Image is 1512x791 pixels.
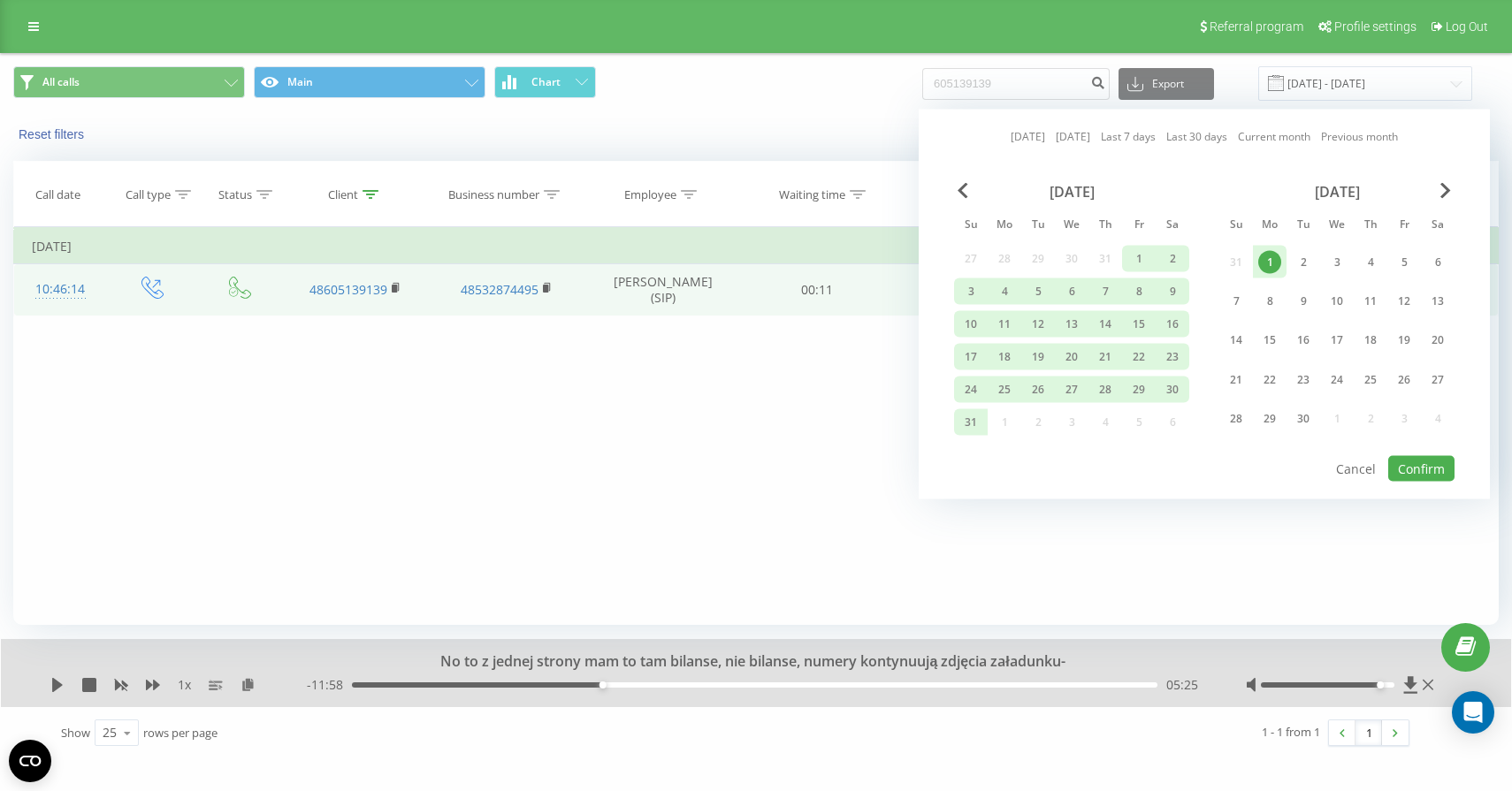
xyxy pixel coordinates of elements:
div: 25 [1359,368,1382,391]
div: Mon Aug 25, 2025 [988,376,1021,403]
div: 17 [959,346,982,369]
abbr: Friday [1391,213,1417,240]
div: 26 [1393,368,1416,391]
div: 9 [1161,280,1184,303]
abbr: Sunday [958,213,984,240]
div: Business number [448,187,539,202]
div: 10:46:14 [32,272,88,307]
div: 11 [993,313,1016,336]
abbr: Saturday [1424,213,1451,240]
span: 05:25 [1166,676,1198,694]
div: 29 [1127,378,1150,401]
a: Last 7 days [1101,128,1156,145]
div: 25 [103,724,117,742]
div: 21 [1094,346,1117,369]
div: 12 [1027,313,1050,336]
div: 18 [1359,329,1382,352]
div: Fri Aug 8, 2025 [1122,278,1156,305]
button: Cancel [1326,456,1386,482]
div: 31 [959,411,982,434]
td: 17:31 [890,264,1035,316]
span: Show [61,725,90,741]
div: Tue Aug 19, 2025 [1021,344,1055,370]
div: [DATE] [954,183,1189,201]
div: 14 [1225,329,1248,352]
div: 24 [959,378,982,401]
abbr: Thursday [1357,213,1384,240]
div: 5 [1027,280,1050,303]
div: Sat Sep 20, 2025 [1421,323,1455,356]
div: 17 [1325,329,1348,352]
span: Chart [531,76,561,88]
div: Sun Aug 31, 2025 [954,409,988,436]
div: Sun Sep 21, 2025 [1219,363,1253,396]
div: Wed Sep 24, 2025 [1320,363,1354,396]
div: Wed Aug 13, 2025 [1055,311,1088,338]
div: 21 [1225,368,1248,391]
div: 7 [1225,290,1248,313]
div: 13 [1060,313,1083,336]
abbr: Monday [991,213,1018,240]
div: Thu Sep 18, 2025 [1354,323,1387,356]
span: All calls [42,75,80,89]
div: Tue Sep 9, 2025 [1287,285,1320,317]
div: Waiting time [779,187,845,202]
div: Wed Aug 20, 2025 [1055,344,1088,370]
div: 9 [1292,290,1315,313]
a: 1 [1355,720,1382,745]
div: Sun Sep 14, 2025 [1219,323,1253,356]
button: All calls [13,66,245,98]
div: Wed Aug 6, 2025 [1055,278,1088,305]
div: 29 [1258,407,1281,430]
div: 1 [1258,250,1281,273]
div: Wed Sep 17, 2025 [1320,323,1354,356]
button: Open CMP widget [9,740,51,782]
div: Mon Sep 1, 2025 [1253,246,1287,278]
div: 26 [1027,378,1050,401]
div: 2 [1292,250,1315,273]
div: Thu Aug 21, 2025 [1088,344,1122,370]
div: Mon Sep 8, 2025 [1253,285,1287,317]
abbr: Wednesday [1324,213,1350,240]
div: 22 [1258,368,1281,391]
span: Previous Month [958,183,968,199]
span: Referral program [1210,19,1303,34]
td: [DATE] [14,229,1499,264]
button: Export [1119,68,1214,100]
div: Sun Aug 10, 2025 [954,311,988,338]
div: [DATE] [1219,183,1455,201]
div: 3 [959,280,982,303]
div: 15 [1127,313,1150,336]
div: Fri Aug 22, 2025 [1122,344,1156,370]
span: rows per page [143,725,218,741]
div: Fri Aug 1, 2025 [1122,246,1156,272]
div: Status [218,187,252,202]
div: Accessibility label [1378,681,1385,688]
div: Client [328,187,358,202]
div: Thu Sep 11, 2025 [1354,285,1387,317]
div: Fri Sep 26, 2025 [1387,363,1421,396]
div: 13 [1426,290,1449,313]
div: Fri Sep 19, 2025 [1387,323,1421,356]
div: Wed Sep 3, 2025 [1320,246,1354,278]
div: Mon Aug 11, 2025 [988,311,1021,338]
div: Sat Aug 16, 2025 [1156,311,1189,338]
div: Call date [35,187,80,202]
button: Reset filters [13,126,93,142]
abbr: Thursday [1092,213,1119,240]
div: 15 [1258,329,1281,352]
div: 22 [1127,346,1150,369]
div: 12 [1393,290,1416,313]
div: Sat Aug 9, 2025 [1156,278,1189,305]
div: 2 [1161,247,1184,270]
div: 4 [1359,250,1382,273]
div: Sat Aug 30, 2025 [1156,376,1189,403]
div: 7 [1094,280,1117,303]
div: Thu Sep 25, 2025 [1354,363,1387,396]
div: 6 [1060,280,1083,303]
div: 19 [1027,346,1050,369]
div: Sun Sep 28, 2025 [1219,402,1253,435]
div: Sat Aug 2, 2025 [1156,246,1189,272]
div: 14 [1094,313,1117,336]
div: 10 [1325,290,1348,313]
